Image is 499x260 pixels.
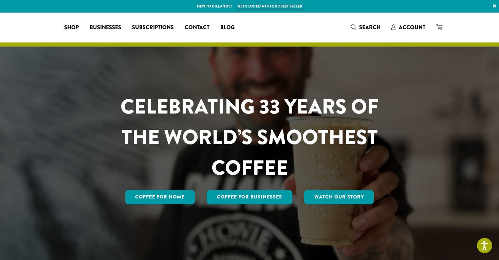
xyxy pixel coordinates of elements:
a: Coffee For Businesses [207,190,292,204]
a: Search [346,22,386,33]
a: Get started with our best seller [238,3,302,9]
h1: CELEBRATING 33 YEARS OF THE WORLD’S SMOOTHEST COFFEE [100,91,399,183]
span: Blog [220,23,235,32]
span: Account [399,23,425,31]
a: Coffee for Home [125,190,195,204]
span: Search [359,23,381,31]
span: Shop [64,23,79,32]
span: Subscriptions [132,23,174,32]
span: Contact [185,23,209,32]
span: Businesses [90,23,121,32]
a: Watch Our Story [304,190,374,204]
a: Shop [59,22,84,33]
